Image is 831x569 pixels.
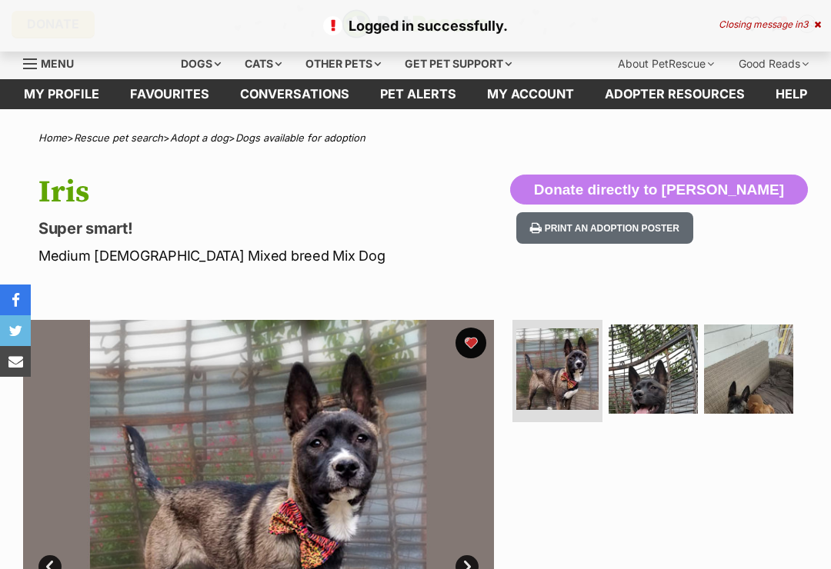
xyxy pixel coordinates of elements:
[510,175,808,205] button: Donate directly to [PERSON_NAME]
[225,79,365,109] a: conversations
[472,79,589,109] a: My account
[38,218,509,239] p: Super smart!
[38,175,509,210] h1: Iris
[8,79,115,109] a: My profile
[295,48,392,79] div: Other pets
[456,328,486,358] button: favourite
[609,324,698,414] img: Photo of Iris
[704,324,793,414] img: Photo of Iris
[234,48,292,79] div: Cats
[115,79,225,109] a: Favourites
[38,131,67,144] a: Home
[38,245,509,266] p: Medium [DEMOGRAPHIC_DATA] Mixed breed Mix Dog
[760,79,823,109] a: Help
[516,328,598,410] img: Photo of Iris
[719,19,821,30] div: Closing message in
[74,131,163,144] a: Rescue pet search
[365,79,472,109] a: Pet alerts
[394,48,522,79] div: Get pet support
[170,131,229,144] a: Adopt a dog
[803,18,808,30] span: 3
[728,48,819,79] div: Good Reads
[170,48,232,79] div: Dogs
[15,15,816,36] p: Logged in successfully.
[589,79,760,109] a: Adopter resources
[23,48,85,76] a: Menu
[235,131,365,144] a: Dogs available for adoption
[516,212,693,244] button: Print an adoption poster
[41,57,74,70] span: Menu
[607,48,725,79] div: About PetRescue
